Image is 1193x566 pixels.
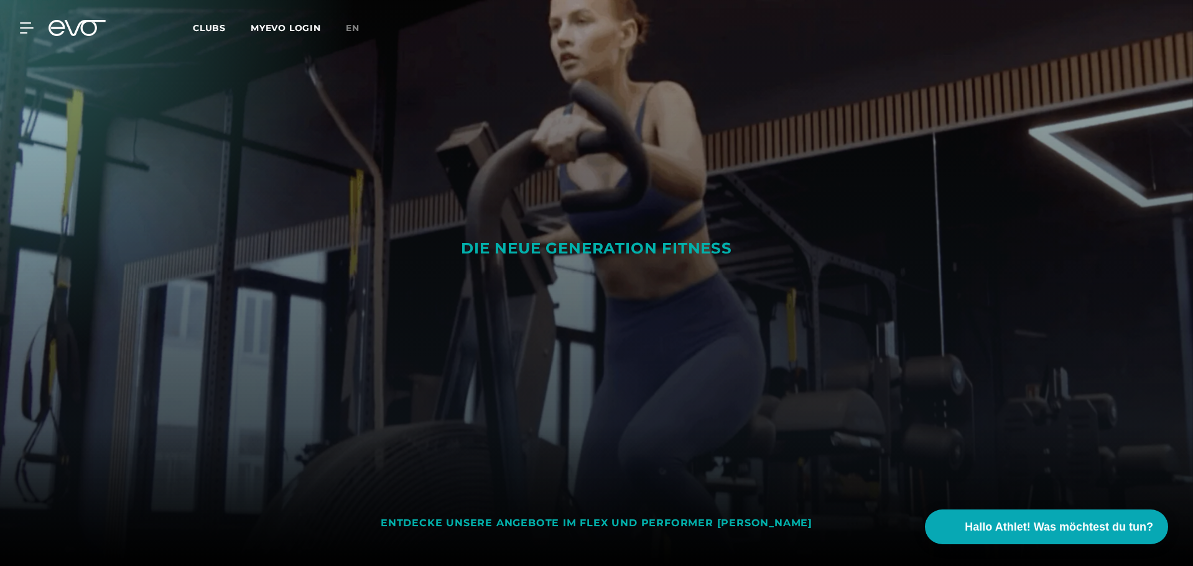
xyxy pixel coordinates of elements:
[925,509,1168,544] button: Hallo Athlet! Was möchtest du tun?
[346,21,374,35] a: en
[193,22,251,34] a: Clubs
[193,22,226,34] span: Clubs
[381,517,812,530] div: ENTDECKE UNSERE ANGEBOTE IM FLEX UND PERFORMER [PERSON_NAME]
[965,519,1153,536] span: Hallo Athlet! Was möchtest du tun?
[401,239,792,258] div: DIE NEUE GENERATION FITNESS
[346,22,360,34] span: en
[251,22,321,34] a: MYEVO LOGIN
